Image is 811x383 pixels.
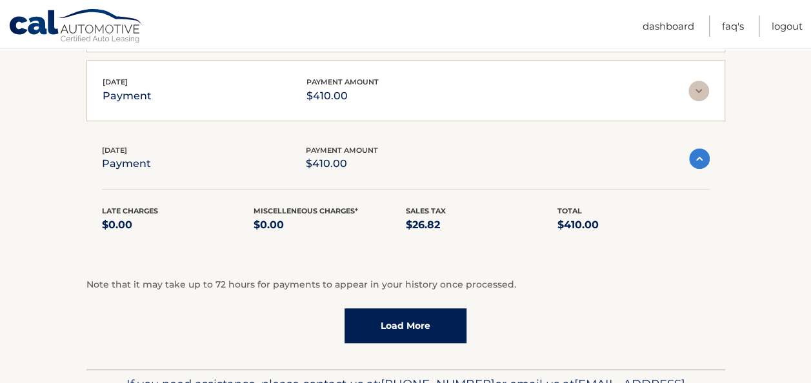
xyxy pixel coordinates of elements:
[688,81,709,101] img: accordion-rest.svg
[86,277,725,293] p: Note that it may take up to 72 hours for payments to appear in your history once processed.
[406,216,558,234] p: $26.82
[102,155,151,173] p: payment
[8,8,144,46] a: Cal Automotive
[557,206,582,215] span: Total
[306,146,378,155] span: payment amount
[102,146,127,155] span: [DATE]
[306,87,379,105] p: $410.00
[689,148,710,169] img: accordion-active.svg
[406,206,446,215] span: Sales Tax
[102,216,254,234] p: $0.00
[557,216,710,234] p: $410.00
[306,77,379,86] span: payment amount
[254,216,406,234] p: $0.00
[103,77,128,86] span: [DATE]
[345,308,466,343] a: Load More
[643,15,694,37] a: Dashboard
[103,87,152,105] p: payment
[722,15,744,37] a: FAQ's
[254,206,358,215] span: Miscelleneous Charges*
[772,15,803,37] a: Logout
[102,206,158,215] span: Late Charges
[306,155,378,173] p: $410.00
